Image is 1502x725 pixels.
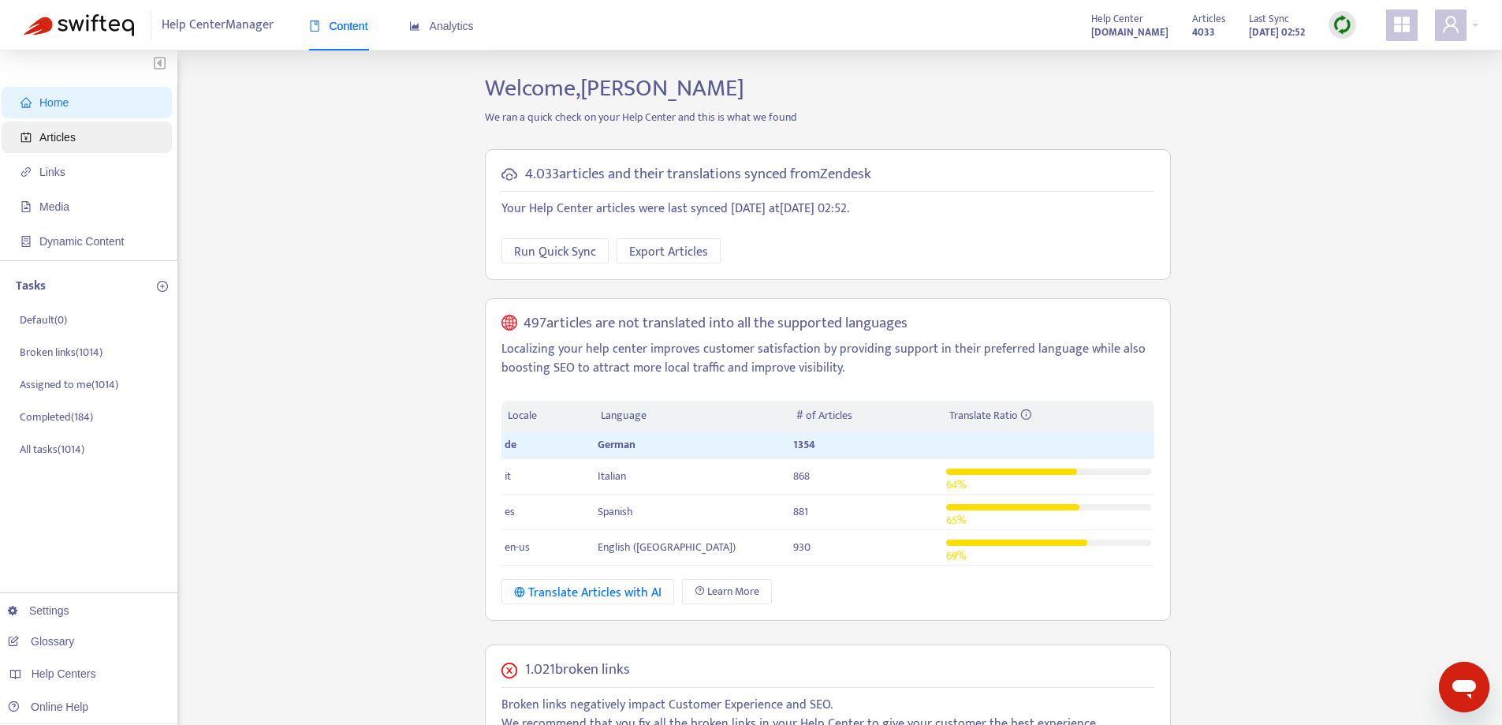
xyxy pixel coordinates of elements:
[1249,24,1305,41] strong: [DATE] 02:52
[505,538,530,556] span: en-us
[1392,15,1411,34] span: appstore
[309,21,320,32] span: book
[598,467,626,485] span: Italian
[16,277,46,296] p: Tasks
[162,10,274,40] span: Help Center Manager
[505,503,515,521] span: es
[20,376,118,393] p: Assigned to me ( 1014 )
[485,69,744,108] span: Welcome, [PERSON_NAME]
[20,441,84,458] p: All tasks ( 1014 )
[501,579,674,604] button: Translate Articles with AI
[20,132,32,143] span: account-book
[707,583,759,600] span: Learn More
[473,109,1183,125] p: We ran a quick check on your Help Center and this is what we found
[1332,15,1352,35] img: sync.dc5367851b00ba804db3.png
[949,407,1148,424] div: Translate Ratio
[39,131,76,144] span: Articles
[20,409,93,425] p: Completed ( 184 )
[39,200,69,213] span: Media
[525,166,871,184] h5: 4.033 articles and their translations synced from Zendesk
[1192,10,1225,28] span: Articles
[1439,662,1489,712] iframe: Schaltfläche zum Öffnen des Messaging-Fensters
[501,663,517,678] span: close-circle
[157,281,168,292] span: plus-circle
[20,97,32,108] span: home
[598,503,633,521] span: Spanish
[1192,24,1215,41] strong: 4033
[1249,10,1289,28] span: Last Sync
[505,435,516,454] span: de
[790,401,942,432] th: # of Articles
[793,435,815,454] span: 1354
[501,401,594,432] th: Locale
[501,166,517,182] span: cloud-sync
[8,701,88,713] a: Online Help
[501,238,609,263] button: Run Quick Sync
[793,467,810,485] span: 868
[793,503,808,521] span: 881
[524,315,908,333] h5: 497 articles are not translated into all the supported languages
[20,236,32,247] span: container
[514,242,596,262] span: Run Quick Sync
[505,467,511,485] span: it
[946,547,966,565] span: 69 %
[20,312,67,328] p: Default ( 0 )
[1091,23,1168,41] a: [DOMAIN_NAME]
[39,166,65,178] span: Links
[20,166,32,178] span: link
[629,242,708,262] span: Export Articles
[32,667,96,680] span: Help Centers
[594,401,790,432] th: Language
[598,538,736,556] span: English ([GEOGRAPHIC_DATA])
[514,583,662,603] div: Translate Articles with AI
[501,315,517,333] span: global
[309,20,368,32] span: Content
[409,21,420,32] span: area-chart
[8,635,74,648] a: Glossary
[24,14,134,36] img: Swifteq
[682,579,772,604] a: Learn More
[501,200,1154,219] p: Your Help Center articles were last synced [DATE] at [DATE] 02:52 .
[617,238,721,263] button: Export Articles
[409,20,474,32] span: Analytics
[1441,15,1460,34] span: user
[39,235,124,248] span: Dynamic Content
[501,340,1154,378] p: Localizing your help center improves customer satisfaction by providing support in their preferre...
[1091,10,1143,28] span: Help Center
[525,661,630,679] h5: 1.021 broken links
[598,435,635,454] span: German
[20,201,32,212] span: file-image
[946,476,966,494] span: 64 %
[946,511,966,529] span: 65 %
[20,344,102,361] p: Broken links ( 1014 )
[1091,24,1168,41] strong: [DOMAIN_NAME]
[8,604,69,617] a: Settings
[39,96,69,109] span: Home
[793,538,811,556] span: 930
